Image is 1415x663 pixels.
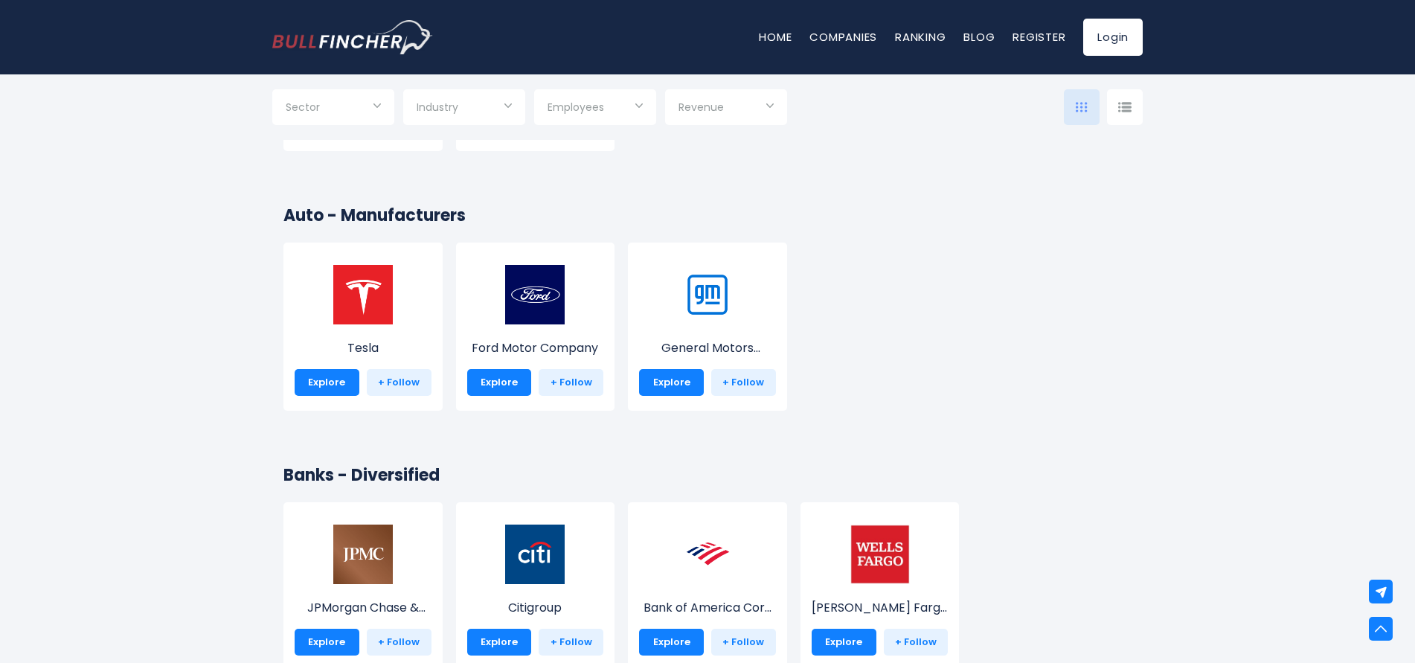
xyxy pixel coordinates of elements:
h2: Banks - Diversified [283,463,1132,487]
a: Blog [963,29,995,45]
input: Selection [548,95,643,122]
a: Tesla [295,292,431,357]
p: Citigroup [467,599,604,617]
a: + Follow [711,369,776,396]
a: Explore [467,369,532,396]
p: Wells Fargo & Company [812,599,949,617]
h2: Auto - Manufacturers [283,203,1132,228]
img: TSLA.png [333,265,393,324]
p: Tesla [295,339,431,357]
a: Explore [467,629,532,656]
span: Sector [286,100,320,114]
a: + Follow [884,629,949,656]
a: Companies [809,29,877,45]
a: Go to homepage [272,20,432,54]
a: + Follow [367,369,431,396]
img: BAC.png [678,525,737,584]
span: Revenue [678,100,724,114]
a: JPMorgan Chase & Co... [295,552,431,617]
img: icon-comp-list-view.svg [1118,102,1132,112]
a: Explore [295,369,359,396]
img: C.png [505,525,565,584]
a: Login [1083,19,1143,56]
a: Explore [639,369,704,396]
input: Selection [286,95,381,122]
input: Selection [417,95,512,122]
input: Selection [678,95,774,122]
a: Explore [812,629,876,656]
span: Employees [548,100,604,114]
a: Explore [639,629,704,656]
a: + Follow [539,369,603,396]
a: Ford Motor Company [467,292,604,357]
img: Bullfincher logo [272,20,433,54]
a: + Follow [711,629,776,656]
a: Home [759,29,792,45]
img: GM.png [678,265,737,324]
a: [PERSON_NAME] Fargo & Compa... [812,552,949,617]
img: F.png [505,265,565,324]
a: + Follow [367,629,431,656]
a: Ranking [895,29,946,45]
img: WFC.jpeg [850,525,910,584]
a: Citigroup [467,552,604,617]
img: JPM.png [333,525,393,584]
a: Register [1013,29,1065,45]
p: Ford Motor Company [467,339,604,357]
a: Bank of America Cor... [639,552,776,617]
p: General Motors Company [639,339,776,357]
a: + Follow [539,629,603,656]
p: JPMorgan Chase & Co. [295,599,431,617]
p: Bank of America Corporation [639,599,776,617]
span: Industry [417,100,458,114]
a: Explore [295,629,359,656]
img: icon-comp-grid.svg [1076,102,1088,112]
a: General Motors Comp... [639,292,776,357]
